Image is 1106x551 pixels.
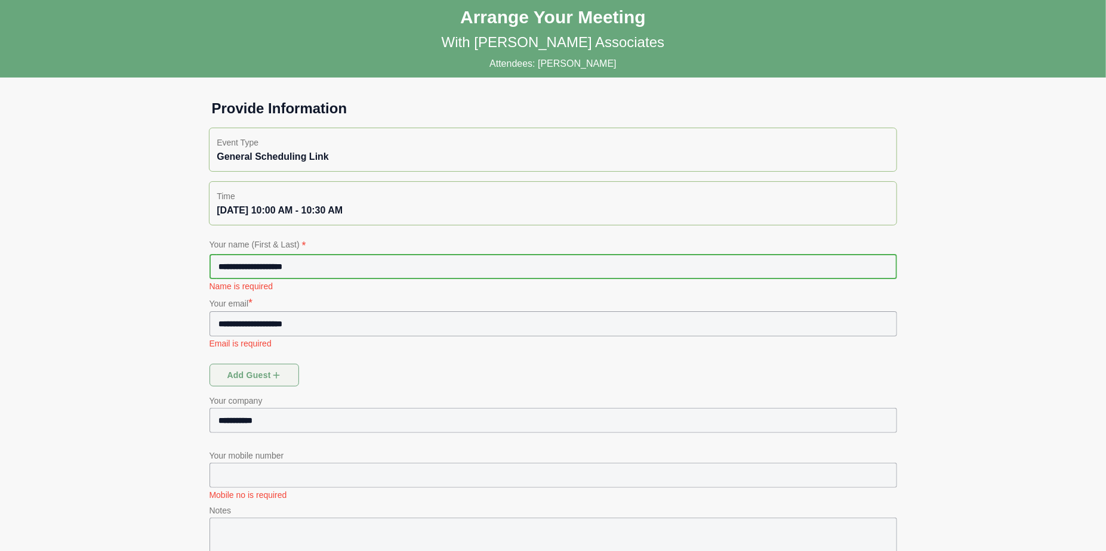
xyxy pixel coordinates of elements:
[226,364,282,386] span: Add guest
[202,99,904,118] h1: Provide Information
[217,203,889,218] div: [DATE] 10:00 AM - 10:30 AM
[210,394,897,408] p: Your company
[210,489,897,501] p: Mobile no is required
[217,189,889,203] p: Time
[210,338,897,349] p: Email is required
[210,295,897,311] p: Your email
[460,7,646,28] h1: Arrange Your Meeting
[442,33,664,52] p: With [PERSON_NAME] Associates
[489,57,617,71] p: Attendees: [PERSON_NAME]
[210,448,897,463] p: Your mobile number
[210,280,897,292] p: Name is required
[210,237,897,254] p: Your name (First & Last)
[217,150,889,164] div: General Scheduling Link
[210,364,299,386] button: Add guest
[210,503,897,518] p: Notes
[217,135,889,150] p: Event Type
